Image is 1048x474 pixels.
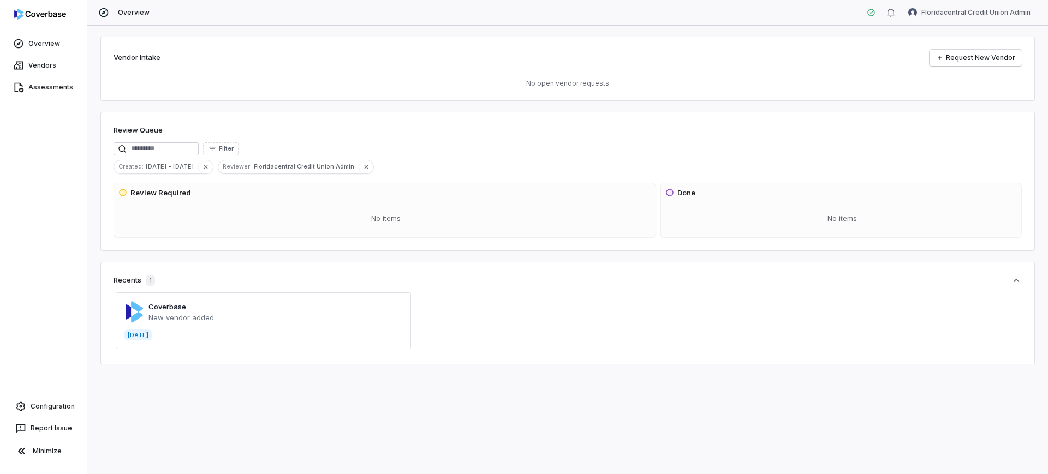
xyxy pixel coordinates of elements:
button: Floridacentral Credit Union Admin avatarFloridacentral Credit Union Admin [902,4,1037,21]
span: Configuration [31,402,75,411]
a: Coverbase [148,302,186,311]
a: Configuration [4,397,82,416]
button: Filter [203,142,239,155]
h1: Review Queue [114,125,163,136]
span: Overview [28,39,60,48]
span: 1 [146,275,155,286]
span: Minimize [33,447,62,455]
p: No open vendor requests [114,79,1022,88]
span: Filter [219,145,234,153]
span: [DATE] - [DATE] [146,161,198,171]
a: Request New Vendor [930,50,1022,66]
a: Vendors [2,56,85,75]
img: logo-D7KZi-bG.svg [14,9,66,20]
span: Created : [114,161,146,171]
h2: Vendor Intake [114,52,160,63]
a: Overview [2,34,85,53]
span: Floridacentral Credit Union Admin [921,8,1031,17]
span: Reviewer : [218,161,254,171]
div: Recents [114,275,155,286]
span: Overview [118,8,150,17]
div: No items [665,205,1019,233]
img: Floridacentral Credit Union Admin avatar [908,8,917,17]
div: No items [118,205,653,233]
a: Assessments [2,77,85,97]
h3: Review Required [130,188,191,199]
span: Assessments [28,83,73,92]
span: Vendors [28,61,56,70]
span: Report Issue [31,424,72,433]
span: Floridacentral Credit Union Admin [254,161,359,171]
button: Recents1 [114,275,1022,286]
button: Minimize [4,440,82,462]
button: Report Issue [4,418,82,438]
h3: Done [677,188,695,199]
